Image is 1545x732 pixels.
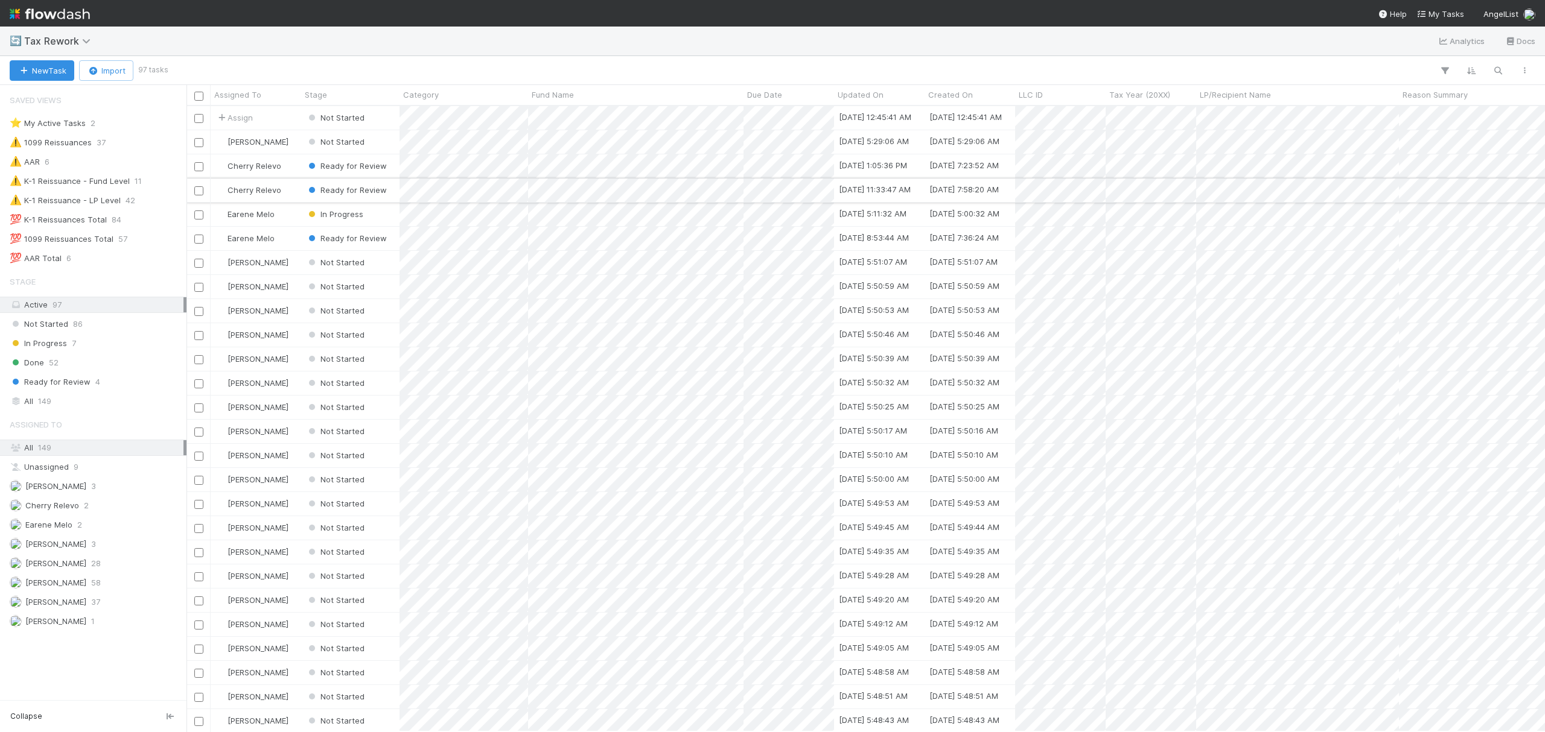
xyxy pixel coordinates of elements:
[216,282,226,291] img: avatar_711f55b7-5a46-40da-996f-bc93b6b86381.png
[10,576,22,588] img: avatar_711f55b7-5a46-40da-996f-bc93b6b86381.png
[10,253,22,263] span: 💯
[306,571,365,581] span: Not Started
[73,317,83,332] span: 86
[839,376,909,388] div: [DATE] 5:50:32 AM
[10,355,44,370] span: Done
[306,522,365,534] div: Not Started
[747,89,782,101] span: Due Date
[228,378,288,388] span: [PERSON_NAME]
[194,476,203,485] input: Toggle Row Selected
[306,377,365,389] div: Not Started
[66,251,71,266] span: 6
[194,572,203,581] input: Toggle Row Selected
[216,619,226,629] img: avatar_711f55b7-5a46-40da-996f-bc93b6b86381.png
[928,89,973,101] span: Created On
[929,617,998,629] div: [DATE] 5:49:12 AM
[215,256,288,268] div: [PERSON_NAME]
[306,547,365,557] span: Not Started
[839,642,909,654] div: [DATE] 5:49:05 AM
[1483,9,1518,19] span: AngelList
[228,692,288,701] span: [PERSON_NAME]
[216,185,226,195] img: avatar_1c2f0edd-858e-4812-ac14-2a8986687c67.png
[25,539,86,549] span: [PERSON_NAME]
[216,571,226,581] img: avatar_711f55b7-5a46-40da-996f-bc93b6b86381.png
[216,716,226,725] img: avatar_711f55b7-5a46-40da-996f-bc93b6b86381.png
[228,306,288,315] span: [PERSON_NAME]
[10,60,74,81] button: NewTask
[306,353,365,365] div: Not Started
[306,282,365,291] span: Not Started
[306,497,365,510] div: Not Started
[306,715,365,727] div: Not Started
[306,499,365,508] span: Not Started
[306,112,365,124] div: Not Started
[228,282,288,291] span: [PERSON_NAME]
[216,667,226,677] img: avatar_711f55b7-5a46-40da-996f-bc93b6b86381.png
[194,114,203,123] input: Toggle Row Selected
[306,642,365,654] div: Not Started
[10,519,22,531] img: avatar_bc42736a-3f00-4d10-a11d-d22e63cdc729.png
[194,379,203,388] input: Toggle Row Selected
[929,352,999,364] div: [DATE] 5:50:39 AM
[306,690,365,702] div: Not Started
[839,352,909,364] div: [DATE] 5:50:39 AM
[194,186,203,195] input: Toggle Row Selected
[839,521,909,533] div: [DATE] 5:49:45 AM
[839,449,908,461] div: [DATE] 5:50:10 AM
[228,161,281,171] span: Cherry Relevo
[215,329,288,341] div: [PERSON_NAME]
[215,546,288,558] div: [PERSON_NAME]
[215,304,288,317] div: [PERSON_NAME]
[228,475,288,484] span: [PERSON_NAME]
[929,593,999,605] div: [DATE] 5:49:20 AM
[306,136,365,148] div: Not Started
[38,394,51,409] span: 149
[929,135,999,147] div: [DATE] 5:29:06 AM
[306,184,387,196] div: Ready for Review
[215,715,288,727] div: [PERSON_NAME]
[216,595,226,605] img: avatar_711f55b7-5a46-40da-996f-bc93b6b86381.png
[91,116,95,131] span: 2
[929,304,999,316] div: [DATE] 5:50:53 AM
[839,545,909,557] div: [DATE] 5:49:35 AM
[10,711,42,722] span: Collapse
[929,256,998,268] div: [DATE] 5:51:07 AM
[305,89,327,101] span: Stage
[306,137,365,147] span: Not Started
[215,184,281,196] div: Cherry Relevo
[1200,89,1271,101] span: LP/Recipient Name
[91,575,101,590] span: 58
[194,428,203,437] input: Toggle Row Selected
[194,283,203,292] input: Toggle Row Selected
[839,159,907,171] div: [DATE] 1:05:36 PM
[306,667,365,677] span: Not Started
[91,479,96,494] span: 3
[10,88,62,112] span: Saved Views
[306,304,365,317] div: Not Started
[215,136,288,148] div: [PERSON_NAME]
[215,473,288,485] div: [PERSON_NAME]
[306,233,387,243] span: Ready for Review
[228,571,288,581] span: [PERSON_NAME]
[194,355,203,364] input: Toggle Row Selected
[216,257,226,267] img: avatar_711f55b7-5a46-40da-996f-bc93b6b86381.png
[228,354,288,364] span: [PERSON_NAME]
[929,545,999,557] div: [DATE] 5:49:35 AM
[91,537,96,552] span: 3
[194,235,203,244] input: Toggle Row Selected
[306,256,365,268] div: Not Started
[839,328,909,340] div: [DATE] 5:50:46 AM
[228,667,288,677] span: [PERSON_NAME]
[10,156,22,166] span: ⚠️
[10,193,121,208] div: K-1 Reissuance - LP Level
[77,517,82,532] span: 2
[10,394,183,409] div: All
[216,643,226,653] img: avatar_711f55b7-5a46-40da-996f-bc93b6b86381.png
[306,450,365,460] span: Not Started
[839,473,909,485] div: [DATE] 5:50:00 AM
[10,214,22,224] span: 💯
[10,232,113,247] div: 1099 Reissuances Total
[306,208,363,220] div: In Progress
[306,570,365,582] div: Not Started
[839,424,907,437] div: [DATE] 5:50:17 AM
